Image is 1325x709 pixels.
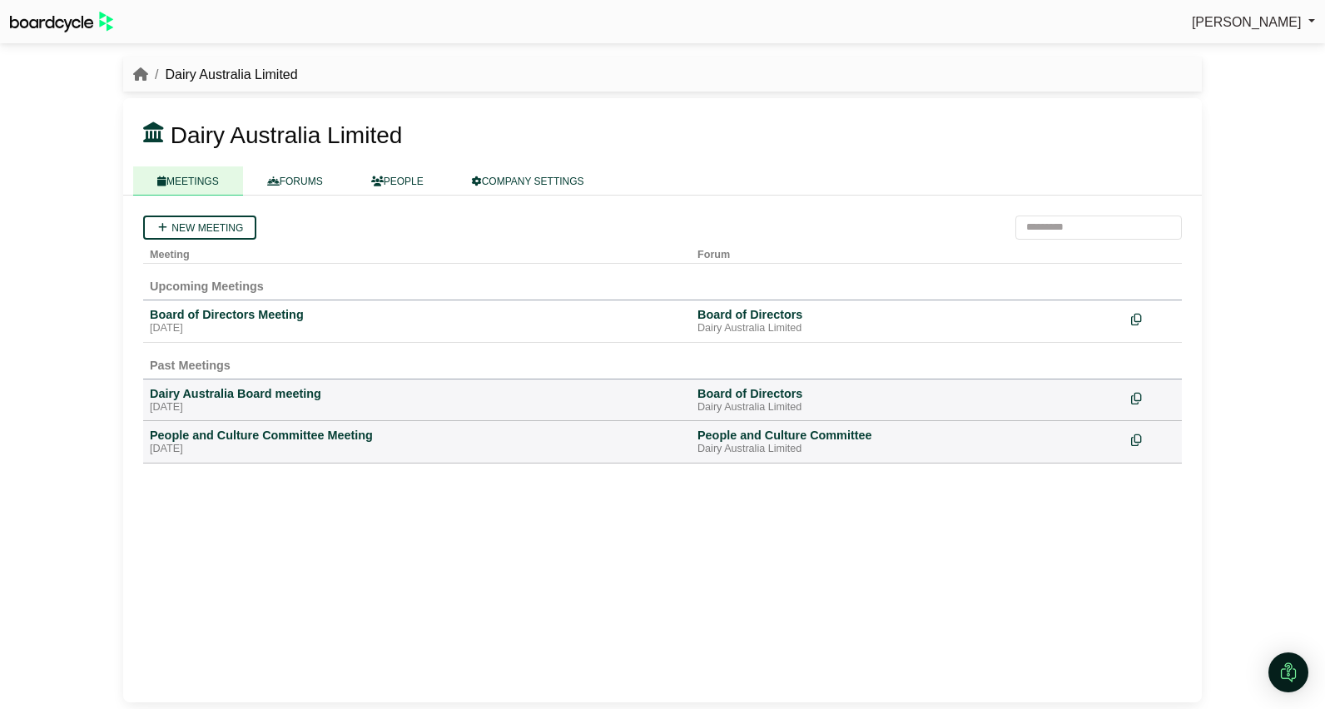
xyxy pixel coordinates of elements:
a: People and Culture Committee Meeting [DATE] [150,428,684,456]
nav: breadcrumb [133,64,298,86]
div: Open Intercom Messenger [1268,652,1308,692]
div: Dairy Australia Limited [697,401,1118,414]
span: Upcoming Meetings [150,280,264,293]
span: Dairy Australia Limited [171,122,403,148]
div: [DATE] [150,443,684,456]
a: Board of Directors Dairy Australia Limited [697,386,1118,414]
span: [PERSON_NAME] [1192,15,1302,29]
a: MEETINGS [133,166,243,196]
div: [DATE] [150,322,684,335]
a: New meeting [143,216,256,240]
div: Board of Directors [697,307,1118,322]
div: People and Culture Committee Meeting [150,428,684,443]
a: Board of Directors Dairy Australia Limited [697,307,1118,335]
a: COMPANY SETTINGS [448,166,608,196]
div: [DATE] [150,401,684,414]
div: Dairy Australia Limited [697,443,1118,456]
a: FORUMS [243,166,347,196]
th: Meeting [143,240,691,264]
div: Dairy Australia Limited [697,322,1118,335]
img: BoardcycleBlackGreen-aaafeed430059cb809a45853b8cf6d952af9d84e6e89e1f1685b34bfd5cb7d64.svg [10,12,113,32]
div: Make a copy [1131,386,1175,409]
a: PEOPLE [347,166,448,196]
div: Dairy Australia Board meeting [150,386,684,401]
th: Forum [691,240,1124,264]
div: Board of Directors Meeting [150,307,684,322]
div: Board of Directors [697,386,1118,401]
a: Dairy Australia Board meeting [DATE] [150,386,684,414]
div: Make a copy [1131,428,1175,450]
a: Board of Directors Meeting [DATE] [150,307,684,335]
a: [PERSON_NAME] [1192,12,1315,33]
div: Make a copy [1131,307,1175,330]
span: Past Meetings [150,359,231,372]
a: People and Culture Committee Dairy Australia Limited [697,428,1118,456]
div: People and Culture Committee [697,428,1118,443]
li: Dairy Australia Limited [148,64,298,86]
